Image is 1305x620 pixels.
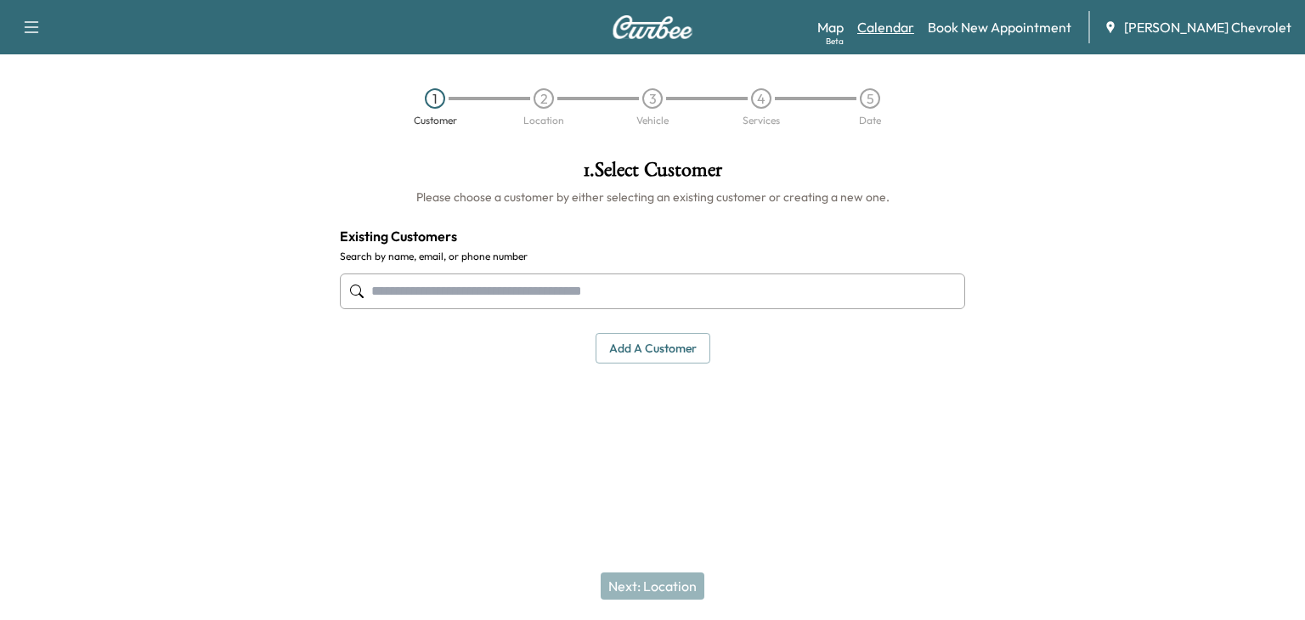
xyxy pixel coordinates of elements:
[612,15,693,39] img: Curbee Logo
[414,116,457,126] div: Customer
[826,35,844,48] div: Beta
[857,17,914,37] a: Calendar
[523,116,564,126] div: Location
[817,17,844,37] a: MapBeta
[425,88,445,109] div: 1
[642,88,663,109] div: 3
[928,17,1071,37] a: Book New Appointment
[751,88,771,109] div: 4
[1124,17,1291,37] span: [PERSON_NAME] Chevrolet
[340,226,965,246] h4: Existing Customers
[596,333,710,364] button: Add a customer
[743,116,780,126] div: Services
[859,116,881,126] div: Date
[340,250,965,263] label: Search by name, email, or phone number
[636,116,669,126] div: Vehicle
[860,88,880,109] div: 5
[340,189,965,206] h6: Please choose a customer by either selecting an existing customer or creating a new one.
[534,88,554,109] div: 2
[340,160,965,189] h1: 1 . Select Customer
